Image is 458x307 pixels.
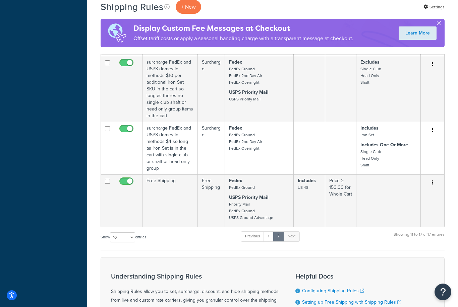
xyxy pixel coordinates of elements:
td: Surcharge [198,56,225,122]
label: Show entries [101,232,146,242]
strong: USPS Priority Mail [229,194,269,201]
td: Price ≥ 150.00 for Whole Cart [325,174,356,227]
a: 2 [273,231,284,241]
button: Open Resource Center [435,284,451,300]
strong: Excludes [360,59,380,66]
h4: Display Custom Fee Messages at Checkout [133,23,353,34]
td: surcharge FedEx and USPS domestic methods $10 per additional Iron Set SKU in the cart so long as ... [142,56,198,122]
a: Learn More [399,26,437,40]
strong: Includes [298,177,316,184]
td: Surcharge [198,122,225,174]
small: Priority Mail FedEx Ground USPS Ground Advantage [229,201,273,221]
a: Setting up Free Shipping with Shipping Rules [302,299,401,306]
strong: Fedex [229,177,242,184]
strong: USPS Priority Mail [229,89,269,96]
h3: Understanding Shipping Rules [111,273,279,280]
strong: Includes [360,125,379,132]
small: FedEx Ground FedEx 2nd Day Air FedEx Overnight [229,66,262,85]
strong: Fedex [229,59,242,66]
h3: Helpful Docs [295,273,405,280]
small: USPS Priority Mail [229,96,261,102]
a: Configuring Shipping Rules [302,287,364,294]
select: Showentries [110,232,135,242]
small: Single Club Head Only Shaft [360,149,381,168]
img: duties-banner-06bc72dcb5fe05cb3f9472aba00be2ae8eb53ab6f0d8bb03d382ba314ac3c341.png [101,19,133,47]
td: Free Shipping [142,174,198,227]
small: Iron Set [360,132,374,138]
a: Settings [423,2,445,12]
a: Next [283,231,300,241]
small: US 48 [298,184,308,190]
small: FedEx Ground [229,184,255,190]
h1: Shipping Rules [101,0,163,13]
p: Offset tariff costs or apply a seasonal handling charge with a transparent message at checkout. [133,34,353,43]
div: Showing 11 to 17 of 17 entries [394,231,445,245]
small: Single Club Head Only Shaft [360,66,381,85]
td: Free Shipping [198,174,225,227]
strong: Includes One Or More [360,141,408,148]
a: 1 [264,231,274,241]
td: surcharge FedEx and USPS domestic methods $4 so long as Iron Set is in the cart with single club ... [142,122,198,174]
small: FedEx Ground FedEx 2nd Day Air FedEx Overnight [229,132,262,151]
strong: Fedex [229,125,242,132]
a: Previous [241,231,264,241]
